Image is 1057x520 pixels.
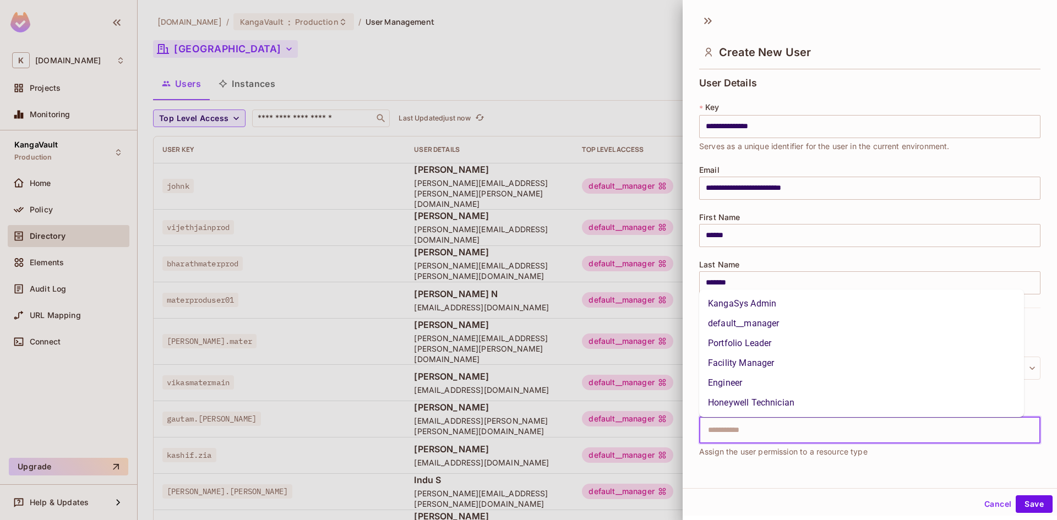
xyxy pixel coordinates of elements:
[699,260,739,269] span: Last Name
[980,495,1016,513] button: Cancel
[699,166,720,174] span: Email
[699,393,1024,413] li: Honeywell Technician
[1034,429,1037,431] button: Close
[1016,495,1053,513] button: Save
[719,46,811,59] span: Create New User
[699,373,1024,393] li: Engineer
[705,103,719,112] span: Key
[699,140,950,152] span: Serves as a unique identifier for the user in the current environment.
[699,213,740,222] span: First Name
[699,294,1024,314] li: KangaSys Admin
[699,78,757,89] span: User Details
[699,353,1024,373] li: Facility Manager
[699,314,1024,333] li: default__manager
[699,333,1024,353] li: Portfolio Leader
[699,446,868,458] span: Assign the user permission to a resource type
